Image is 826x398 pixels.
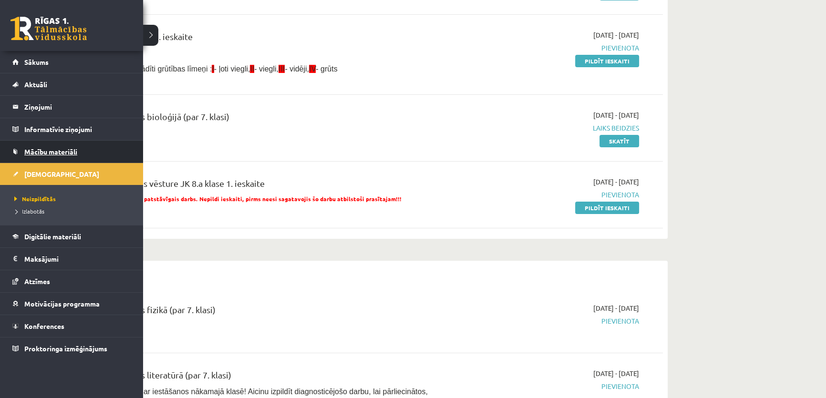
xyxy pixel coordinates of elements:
span: Mācību materiālos ir dots patstāvīgais darbs. Nepildi ieskaiti, pirms neesi sagatavojis šo darbu ... [72,195,402,203]
span: Pievienota [459,190,639,200]
legend: Informatīvie ziņojumi [24,118,131,140]
span: Konferences [24,322,64,330]
a: [DEMOGRAPHIC_DATA] [12,163,131,185]
span: [DATE] - [DATE] [593,177,639,187]
div: Bioloģija JK 8.a klase 1. ieskaite [72,30,445,48]
a: Skatīt [599,135,639,147]
span: Laiks beidzies [459,123,639,133]
span: III [279,65,285,73]
span: Mācību materiāli [24,147,77,156]
span: Neizpildītās [12,195,56,203]
a: Izlabotās [12,207,134,215]
span: I [212,65,214,73]
span: Digitālie materiāli [24,232,81,241]
div: Diagnostikas darbs literatūrā (par 7. klasi) [72,368,445,386]
a: Neizpildītās [12,194,134,203]
a: Motivācijas programma [12,293,131,315]
a: Aktuāli [12,73,131,95]
span: [DEMOGRAPHIC_DATA] [24,170,99,178]
span: Pievienota [459,381,639,391]
span: Proktoringa izmēģinājums [24,344,107,353]
span: Pievienota [459,316,639,326]
span: II [250,65,254,73]
a: Pildīt ieskaiti [575,55,639,67]
div: Latvijas un pasaules vēsture JK 8.a klase 1. ieskaite [72,177,445,194]
a: Konferences [12,315,131,337]
legend: Maksājumi [24,248,131,270]
a: Ziņojumi [12,96,131,118]
a: Rīgas 1. Tālmācības vidusskola [10,17,87,41]
legend: Ziņojumi [24,96,131,118]
a: Atzīmes [12,270,131,292]
a: Pildīt ieskaiti [575,202,639,214]
span: Atzīmes [24,277,50,286]
span: IV [309,65,316,73]
span: Motivācijas programma [24,299,100,308]
div: Diagnostikas darbs bioloģijā (par 7. klasi) [72,110,445,128]
span: [DATE] - [DATE] [593,368,639,378]
span: [DATE] - [DATE] [593,30,639,40]
span: [DATE] - [DATE] [593,110,639,120]
span: Izlabotās [12,207,44,215]
div: Diagnostikas darbs fizikā (par 7. klasi) [72,303,445,321]
a: Proktoringa izmēģinājums [12,337,131,359]
a: Informatīvie ziņojumi [12,118,131,140]
a: Sākums [12,51,131,73]
span: Pievienota [459,43,639,53]
span: Sākums [24,58,49,66]
span: Aktuāli [24,80,47,89]
span: [DATE] - [DATE] [593,303,639,313]
a: Maksājumi [12,248,131,270]
a: Mācību materiāli [12,141,131,163]
a: Digitālie materiāli [12,225,131,247]
span: Pie uzdevumiem norādīti grūtības līmeņi : - ļoti viegli, - viegli, - vidēji, - grūts [72,65,338,73]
